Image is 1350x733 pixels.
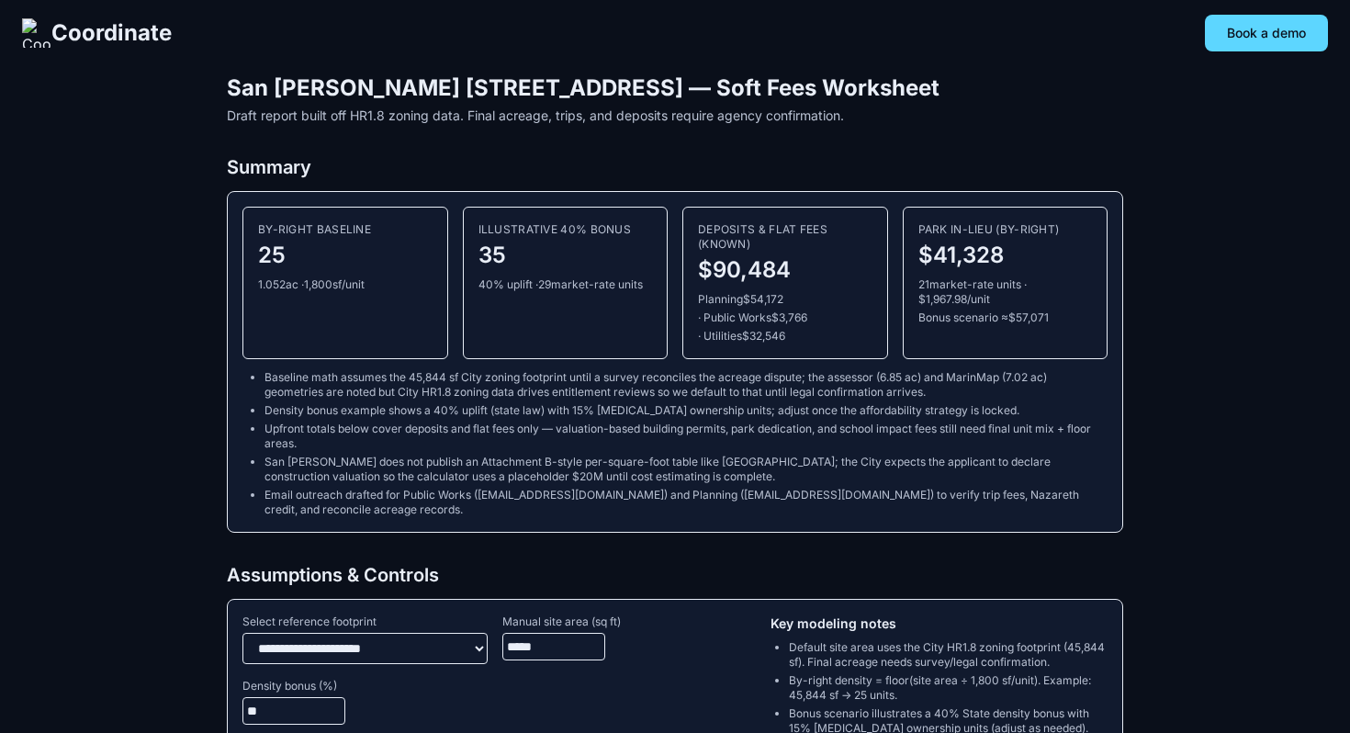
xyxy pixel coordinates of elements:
div: $90,484 [698,255,872,285]
div: 25 [258,241,433,270]
button: Book a demo [1205,15,1328,51]
h1: San [PERSON_NAME] [STREET_ADDRESS] — Soft Fees Worksheet [227,73,1123,103]
img: Coordinate [22,18,51,48]
span: Planning $54,172 [698,292,783,307]
div: By-right baseline [258,222,433,237]
div: Park in-lieu (by-right) [918,222,1093,237]
h2: Assumptions & Controls [227,562,1123,588]
p: Draft report built off HR1.8 zoning data. Final acreage, trips, and deposits require agency confi... [227,107,1123,125]
h3: Key modeling notes [771,615,1108,633]
li: Email outreach drafted for Public Works ([EMAIL_ADDRESS][DOMAIN_NAME]) and Planning ([EMAIL_ADDRE... [264,488,1108,517]
li: Default site area uses the City HR1.8 zoning footprint (45,844 sf). Final acreage needs survey/le... [789,640,1108,670]
span: Density bonus (%) [242,679,488,694]
div: 40 % uplift · 29 market-rate units [478,277,653,292]
span: Coordinate [51,18,172,48]
li: By-right density = floor(site area ÷ 1,800 sf/unit). Example: 45,844 sf → 25 units. [789,673,1108,703]
h2: Summary [227,154,1123,180]
span: · Utilities $32,546 [698,329,785,344]
div: Deposits & flat fees (known) [698,222,872,252]
span: Manual site area (sq ft) [502,615,748,629]
div: 1.052 ac · 1,800 sf/unit [258,277,433,292]
div: Bonus scenario ≈ $57,071 [918,310,1093,325]
select: Select reference footprint [242,633,488,664]
a: Coordinate [22,18,172,48]
li: Density bonus example shows a 40% uplift (state law) with 15% [MEDICAL_DATA] ownership units; adj... [264,403,1108,418]
span: Select reference footprint [242,615,488,629]
li: Baseline math assumes the 45,844 sf City zoning footprint until a survey reconciles the acreage d... [264,370,1108,400]
li: Upfront totals below cover deposits and flat fees only — valuation-based building permits, park d... [264,422,1108,451]
input: Manual site area (sq ft) [502,633,605,660]
div: 35 [478,241,653,270]
li: San [PERSON_NAME] does not publish an Attachment B-style per-square-foot table like [GEOGRAPHIC_D... [264,455,1108,484]
input: Density bonus (%) [242,697,345,725]
div: Illustrative 40% bonus [478,222,653,237]
div: $41,328 [918,241,1093,270]
span: · Public Works $3,766 [698,310,807,325]
div: 21 market-rate units · $ 1,967.98 /unit [918,277,1093,307]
